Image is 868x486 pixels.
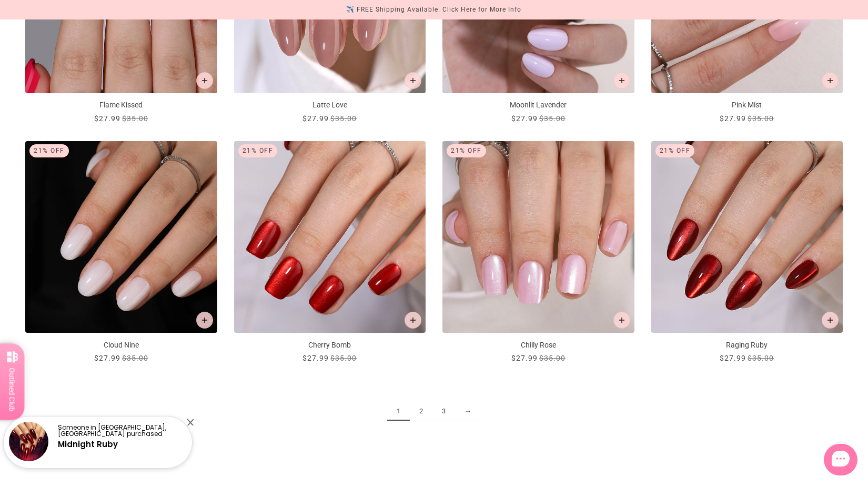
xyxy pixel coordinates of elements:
[58,424,183,437] p: Someone in [GEOGRAPHIC_DATA], [GEOGRAPHIC_DATA] purchased
[234,340,426,351] p: Cherry Bomb
[720,114,746,123] span: $27.99
[651,141,843,364] a: Raging Ruby
[720,354,746,362] span: $27.99
[511,114,538,123] span: $27.99
[25,141,217,364] a: Cloud Nine
[822,72,839,89] button: Add to cart
[302,114,329,123] span: $27.99
[234,100,426,111] p: Latte Love
[387,402,410,421] span: 1
[330,354,357,362] span: $35.00
[330,114,357,123] span: $35.00
[651,340,843,351] p: Raging Ruby
[25,340,217,351] p: Cloud Nine
[122,354,148,362] span: $35.00
[94,354,120,362] span: $27.99
[748,354,774,362] span: $35.00
[442,340,634,351] p: Chilly Rose
[196,72,213,89] button: Add to cart
[651,100,843,111] p: Pink Mist
[302,354,329,362] span: $27.99
[58,439,118,450] a: Midnight Ruby
[455,402,481,421] a: →
[539,354,566,362] span: $35.00
[539,114,566,123] span: $35.00
[405,312,421,329] button: Add to cart
[613,72,630,89] button: Add to cart
[432,402,455,421] a: 3
[447,144,486,157] div: 21% Off
[748,114,774,123] span: $35.00
[238,144,278,157] div: 21% Off
[346,4,521,15] div: ✈️ FREE Shipping Available. Click Here for More Info
[25,141,217,333] img: cloud-nine-press-on-manicure-2_700x.jpg
[29,144,69,157] div: 21% Off
[94,114,120,123] span: $27.99
[25,100,217,111] p: Flame Kissed
[613,312,630,329] button: Add to cart
[511,354,538,362] span: $27.99
[122,114,148,123] span: $35.00
[442,141,634,364] a: Chilly Rose
[655,144,695,157] div: 21% Off
[410,402,432,421] a: 2
[405,72,421,89] button: Add to cart
[196,312,213,329] button: Add to cart
[234,141,426,364] a: Cherry Bomb
[822,312,839,329] button: Add to cart
[234,141,426,333] img: cherry-bomb-press-on-manicure-2_700x.jpg
[442,100,634,111] p: Moonlit Lavender
[442,141,634,333] img: chilly-rose-press-on-manicure-2_700x.jpg
[651,141,843,333] img: raging-ruby-press-on-manicure-2_700x.jpg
